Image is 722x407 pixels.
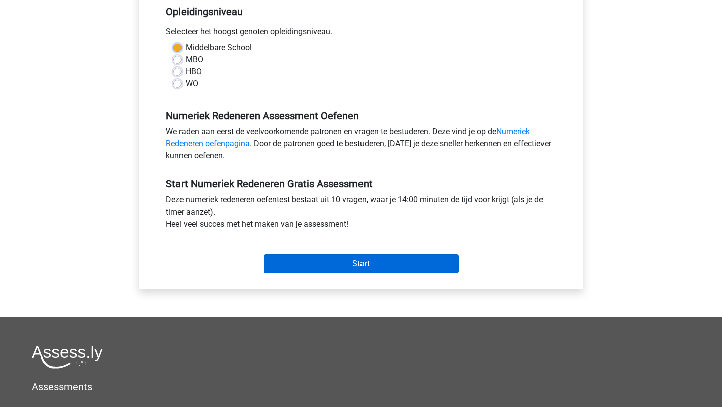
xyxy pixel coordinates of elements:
h5: Start Numeriek Redeneren Gratis Assessment [166,178,556,190]
img: Assessly logo [32,345,103,369]
label: WO [186,78,198,90]
input: Start [264,254,459,273]
h5: Opleidingsniveau [166,2,556,22]
div: We raden aan eerst de veelvoorkomende patronen en vragen te bestuderen. Deze vind je op de . Door... [158,126,564,166]
label: MBO [186,54,203,66]
h5: Assessments [32,381,690,393]
label: HBO [186,66,202,78]
label: Middelbare School [186,42,252,54]
div: Deze numeriek redeneren oefentest bestaat uit 10 vragen, waar je 14:00 minuten de tijd voor krijg... [158,194,564,234]
h5: Numeriek Redeneren Assessment Oefenen [166,110,556,122]
div: Selecteer het hoogst genoten opleidingsniveau. [158,26,564,42]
